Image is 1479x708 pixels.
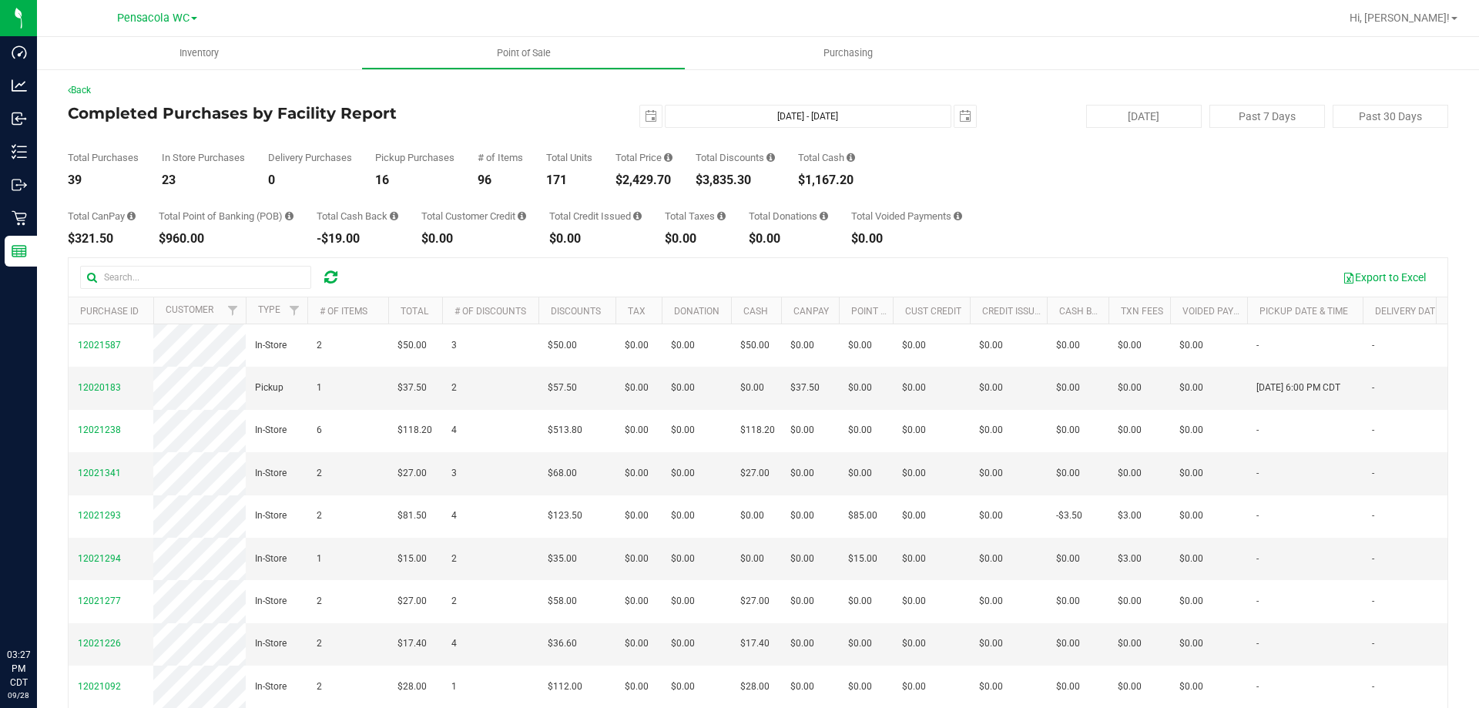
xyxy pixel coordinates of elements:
[1056,466,1080,481] span: $0.00
[255,552,287,566] span: In-Store
[451,636,457,651] span: 4
[78,468,121,478] span: 12021341
[848,423,872,438] span: $0.00
[640,106,662,127] span: select
[1118,594,1142,609] span: $0.00
[1118,423,1142,438] span: $0.00
[162,174,245,186] div: 23
[518,211,526,221] i: Sum of the successful, non-voided payments using account credit for all purchases in the date range.
[78,510,121,521] span: 12021293
[1179,423,1203,438] span: $0.00
[1372,679,1374,694] span: -
[68,211,136,221] div: Total CanPay
[451,679,457,694] span: 1
[625,338,649,353] span: $0.00
[674,306,719,317] a: Donation
[285,211,293,221] i: Sum of the successful, non-voided point-of-banking payment transactions, both via payment termina...
[1209,105,1325,128] button: Past 7 Days
[1372,636,1374,651] span: -
[397,508,427,523] span: $81.50
[625,594,649,609] span: $0.00
[1372,594,1374,609] span: -
[549,233,642,245] div: $0.00
[848,381,872,395] span: $0.00
[68,153,139,163] div: Total Purchases
[401,306,428,317] a: Total
[749,233,828,245] div: $0.00
[671,423,695,438] span: $0.00
[1056,552,1080,566] span: $0.00
[902,466,926,481] span: $0.00
[905,306,961,317] a: Cust Credit
[740,381,764,395] span: $0.00
[740,466,770,481] span: $27.00
[397,594,427,609] span: $27.00
[1121,306,1163,317] a: Txn Fees
[740,423,775,438] span: $118.20
[790,466,814,481] span: $0.00
[1118,636,1142,651] span: $0.00
[361,37,686,69] a: Point of Sale
[451,594,457,609] span: 2
[1118,381,1142,395] span: $0.00
[851,233,962,245] div: $0.00
[255,594,287,609] span: In-Store
[159,233,293,245] div: $960.00
[790,636,814,651] span: $0.00
[478,153,523,163] div: # of Items
[255,466,287,481] span: In-Store
[1179,552,1203,566] span: $0.00
[255,338,287,353] span: In-Store
[1086,105,1202,128] button: [DATE]
[7,690,30,701] p: 09/28
[12,45,27,60] inline-svg: Dashboard
[12,111,27,126] inline-svg: Inbound
[317,211,398,221] div: Total Cash Back
[790,594,814,609] span: $0.00
[790,552,814,566] span: $0.00
[255,381,283,395] span: Pickup
[1256,636,1259,651] span: -
[78,638,121,649] span: 12021226
[848,552,877,566] span: $15.00
[740,594,770,609] span: $27.00
[1372,508,1374,523] span: -
[397,636,427,651] span: $17.40
[451,423,457,438] span: 4
[317,381,322,395] span: 1
[848,466,872,481] span: $0.00
[478,174,523,186] div: 96
[320,306,367,317] a: # of Items
[80,266,311,289] input: Search...
[258,304,280,315] a: Type
[1056,381,1080,395] span: $0.00
[548,636,577,651] span: $36.60
[451,508,457,523] span: 4
[671,338,695,353] span: $0.00
[1372,466,1374,481] span: -
[255,636,287,651] span: In-Store
[615,174,672,186] div: $2,429.70
[317,679,322,694] span: 2
[793,306,829,317] a: CanPay
[1333,105,1448,128] button: Past 30 Days
[717,211,726,221] i: Sum of the total taxes for all purchases in the date range.
[421,211,526,221] div: Total Customer Credit
[317,508,322,523] span: 2
[979,338,1003,353] span: $0.00
[1179,594,1203,609] span: $0.00
[1372,552,1374,566] span: -
[1179,466,1203,481] span: $0.00
[1372,338,1374,353] span: -
[979,381,1003,395] span: $0.00
[397,381,427,395] span: $37.50
[902,679,926,694] span: $0.00
[1179,636,1203,651] span: $0.00
[979,636,1003,651] span: $0.00
[255,679,287,694] span: In-Store
[671,508,695,523] span: $0.00
[1256,423,1259,438] span: -
[740,338,770,353] span: $50.00
[740,679,770,694] span: $28.00
[551,306,601,317] a: Discounts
